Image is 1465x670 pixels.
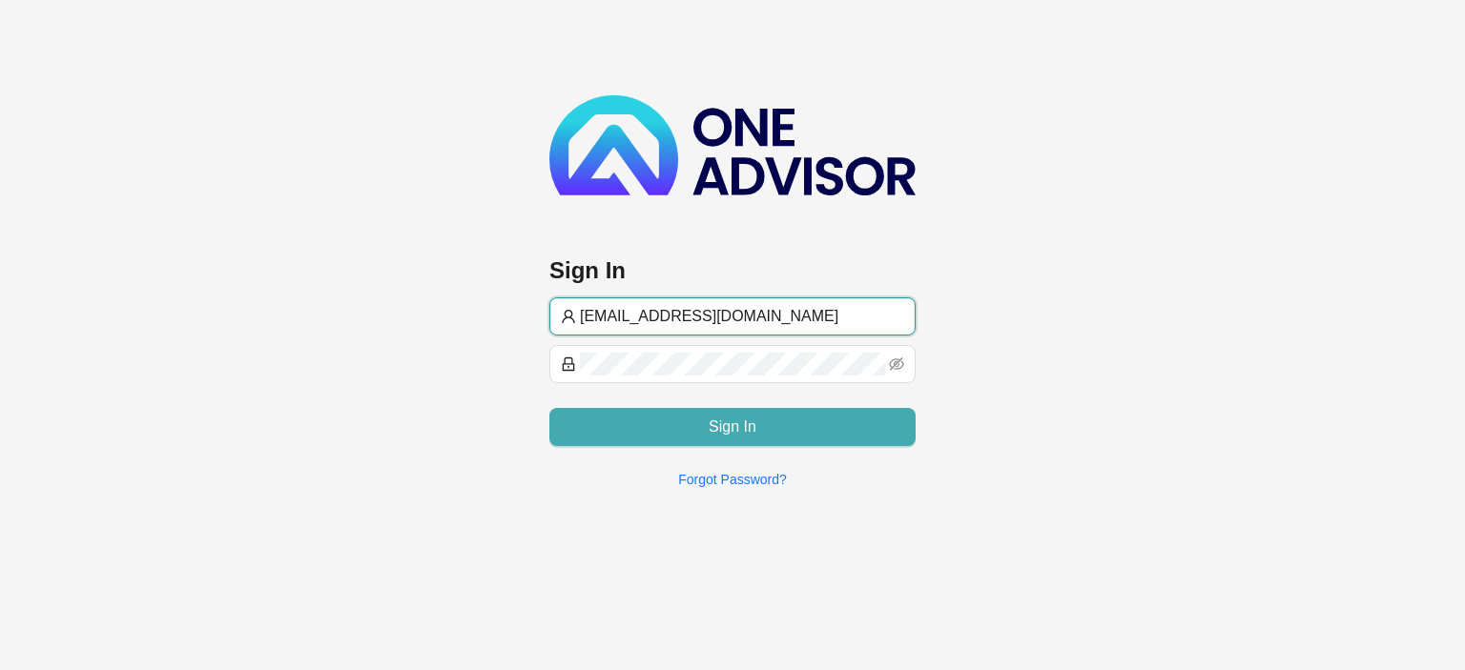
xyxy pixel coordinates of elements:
span: eye-invisible [889,356,904,372]
img: b89e593ecd872904241dc73b71df2e41-logo-dark.svg [549,95,916,195]
input: Username [580,305,904,328]
span: user [561,309,576,324]
h3: Sign In [549,255,916,286]
a: Forgot Password? [678,472,787,487]
span: Sign In [709,416,756,438]
button: Sign In [549,408,916,446]
span: lock [561,356,576,372]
